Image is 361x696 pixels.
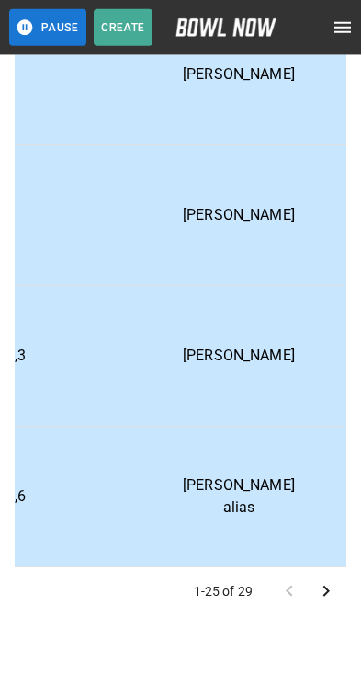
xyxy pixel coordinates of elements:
p: 1-25 of 29 [194,582,254,600]
img: logo [175,18,276,37]
button: Pause [9,9,86,46]
p: [PERSON_NAME] [168,63,310,86]
p: [PERSON_NAME] alias [168,474,310,519]
p: [PERSON_NAME] [168,204,310,226]
button: Create [94,9,152,46]
p: [PERSON_NAME] [168,345,310,367]
button: open drawer [324,9,361,46]
button: Go to next page [308,573,344,610]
